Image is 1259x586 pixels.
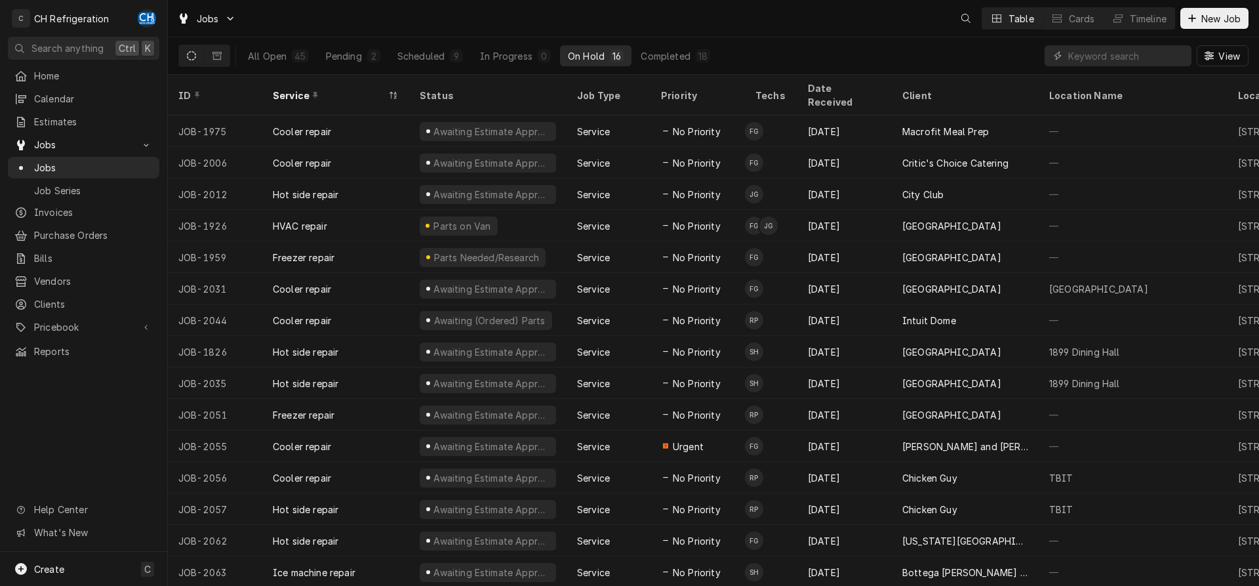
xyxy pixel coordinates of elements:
[8,341,159,362] a: Reports
[172,8,241,30] a: Go to Jobs
[273,188,338,201] div: Hot side repair
[745,343,763,361] div: SH
[1069,12,1095,26] div: Cards
[797,304,892,336] div: [DATE]
[797,525,892,556] div: [DATE]
[34,297,153,311] span: Clients
[34,92,153,106] span: Calendar
[34,161,153,175] span: Jobs
[902,566,1028,579] div: Bottega [PERSON_NAME] WEHO
[745,374,763,392] div: Steven Hiraga's Avatar
[797,493,892,525] div: [DATE]
[34,345,153,358] span: Reports
[797,178,892,210] div: [DATE]
[34,138,133,152] span: Jobs
[1180,8,1249,29] button: New Job
[34,115,153,129] span: Estimates
[168,336,262,367] div: JOB-1826
[1039,304,1228,336] div: —
[168,493,262,525] div: JOB-2057
[797,273,892,304] div: [DATE]
[31,41,104,55] span: Search anything
[1049,377,1120,390] div: 1899 Dining Hall
[745,343,763,361] div: Steven Hiraga's Avatar
[8,247,159,269] a: Bills
[168,210,262,241] div: JOB-1926
[745,500,763,518] div: Ruben Perez's Avatar
[8,157,159,178] a: Jobs
[1049,503,1073,516] div: TBIT
[577,566,610,579] div: Service
[432,471,551,485] div: Awaiting Estimate Approval
[8,499,159,520] a: Go to Help Center
[577,345,610,359] div: Service
[540,49,548,63] div: 0
[902,440,1028,453] div: [PERSON_NAME] and [PERSON_NAME]'s
[808,81,879,109] div: Date Received
[1039,525,1228,556] div: —
[955,8,976,29] button: Open search
[326,49,362,63] div: Pending
[432,408,551,422] div: Awaiting Estimate Approval
[673,408,721,422] span: No Priority
[745,469,763,487] div: Ruben Perez's Avatar
[673,566,721,579] span: No Priority
[755,89,787,102] div: Techs
[1039,399,1228,430] div: —
[452,49,460,63] div: 9
[673,156,721,170] span: No Priority
[745,563,763,581] div: SH
[8,88,159,110] a: Calendar
[248,49,287,63] div: All Open
[432,314,546,327] div: Awaiting (Ordered) Parts
[168,367,262,399] div: JOB-2035
[480,49,532,63] div: In Progress
[759,217,778,235] div: Josh Galindo's Avatar
[8,180,159,201] a: Job Series
[273,314,331,327] div: Cooler repair
[698,49,708,63] div: 18
[745,280,763,298] div: FG
[8,270,159,292] a: Vendors
[8,293,159,315] a: Clients
[8,134,159,156] a: Go to Jobs
[673,282,721,296] span: No Priority
[661,89,732,102] div: Priority
[168,147,262,178] div: JOB-2006
[8,522,159,543] a: Go to What's New
[34,12,110,26] div: CH Refrigeration
[745,532,763,550] div: Fred Gonzalez's Avatar
[902,188,944,201] div: City Club
[673,188,721,201] span: No Priority
[34,251,153,265] span: Bills
[745,406,763,424] div: RP
[641,49,690,63] div: Completed
[797,399,892,430] div: [DATE]
[745,217,763,235] div: FG
[902,156,1009,170] div: Critic's Choice Catering
[745,406,763,424] div: Ruben Perez's Avatar
[273,219,327,233] div: HVAC repair
[577,251,610,264] div: Service
[34,228,153,242] span: Purchase Orders
[397,49,445,63] div: Scheduled
[745,154,763,172] div: FG
[273,566,355,579] div: Ice machine repair
[673,314,721,327] span: No Priority
[1049,471,1073,485] div: TBIT
[577,408,610,422] div: Service
[34,526,151,539] span: What's New
[797,147,892,178] div: [DATE]
[902,377,1001,390] div: [GEOGRAPHIC_DATA]
[432,125,551,138] div: Awaiting Estimate Approval
[745,563,763,581] div: Steven Hiraga's Avatar
[745,185,763,203] div: Josh Galindo's Avatar
[673,440,704,453] span: Urgent
[577,503,610,516] div: Service
[577,219,610,233] div: Service
[1130,12,1167,26] div: Timeline
[168,241,262,273] div: JOB-1959
[902,125,989,138] div: Macrofit Meal Prep
[902,251,1001,264] div: [GEOGRAPHIC_DATA]
[745,154,763,172] div: Fred Gonzalez's Avatar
